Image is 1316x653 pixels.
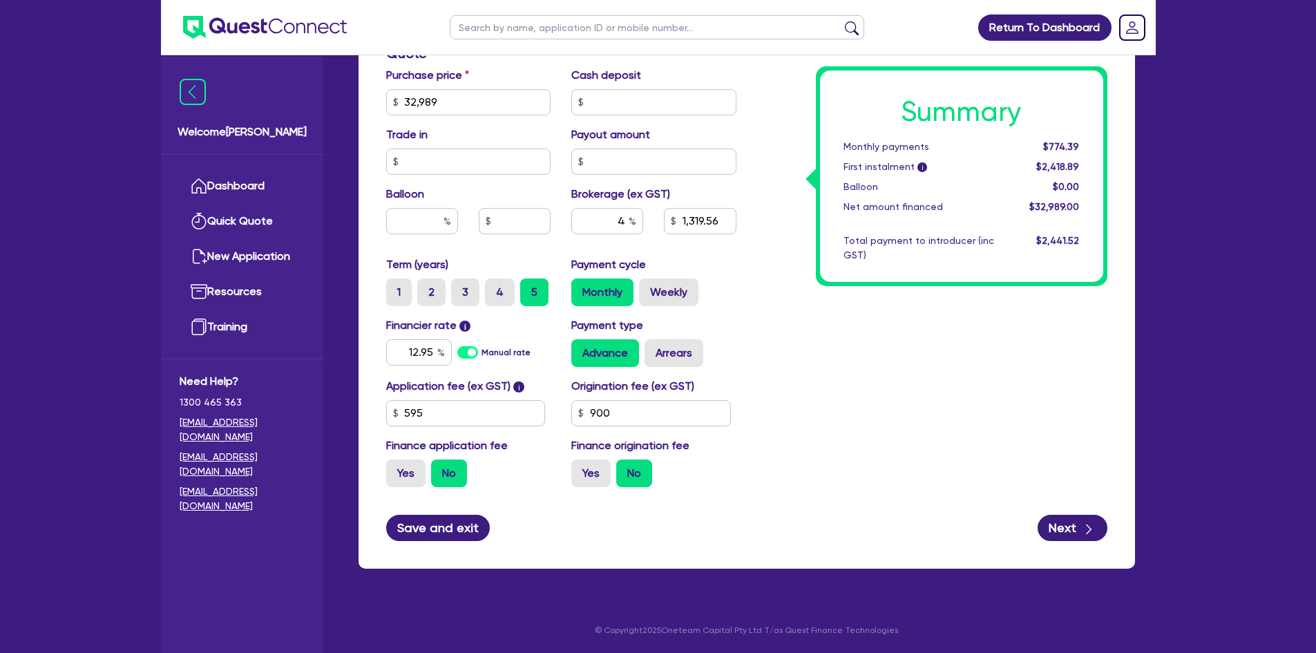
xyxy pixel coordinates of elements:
a: [EMAIL_ADDRESS][DOMAIN_NAME] [180,484,305,513]
span: i [917,163,927,173]
label: Term (years) [386,256,448,273]
label: 2 [417,278,446,306]
img: new-application [191,248,207,265]
span: $2,418.89 [1036,161,1079,172]
span: i [513,381,524,392]
div: Total payment to introducer (inc GST) [833,234,1004,263]
span: $2,441.52 [1036,235,1079,246]
label: Origination fee (ex GST) [571,378,694,395]
label: Weekly [639,278,698,306]
a: [EMAIL_ADDRESS][DOMAIN_NAME] [180,415,305,444]
label: Yes [386,460,426,487]
a: Return To Dashboard [978,15,1112,41]
label: Application fee (ex GST) [386,378,511,395]
label: No [616,460,652,487]
label: Brokerage (ex GST) [571,186,670,202]
a: Training [180,310,305,345]
a: Dropdown toggle [1114,10,1150,46]
h1: Summary [843,95,1080,129]
img: quick-quote [191,213,207,229]
div: Net amount financed [833,200,1004,214]
span: $774.39 [1043,141,1079,152]
label: Yes [571,460,611,487]
label: Advance [571,339,639,367]
img: quest-connect-logo-blue [183,16,347,39]
img: resources [191,283,207,300]
span: Welcome [PERSON_NAME] [178,124,307,140]
label: Balloon [386,186,424,202]
label: Trade in [386,126,428,143]
label: Financier rate [386,317,471,334]
label: No [431,460,467,487]
div: Monthly payments [833,140,1004,154]
label: Payment type [571,317,643,334]
img: training [191,319,207,335]
label: 4 [485,278,515,306]
label: Arrears [645,339,703,367]
span: $32,989.00 [1029,201,1079,212]
span: $0.00 [1053,181,1079,192]
p: © Copyright 2025 Oneteam Capital Pty Ltd T/as Quest Finance Technologies [349,624,1145,636]
input: Search by name, application ID or mobile number... [450,15,864,39]
label: Payout amount [571,126,650,143]
label: 3 [451,278,479,306]
span: Need Help? [180,373,305,390]
img: icon-menu-close [180,79,206,105]
button: Save and exit [386,515,490,541]
label: Purchase price [386,67,469,84]
label: Payment cycle [571,256,646,273]
div: First instalment [833,160,1004,174]
span: i [459,321,470,332]
label: Cash deposit [571,67,641,84]
label: Monthly [571,278,633,306]
a: Dashboard [180,169,305,204]
span: 1300 465 363 [180,395,305,410]
label: Finance origination fee [571,437,689,454]
a: New Application [180,239,305,274]
label: Finance application fee [386,437,508,454]
label: 5 [520,278,549,306]
a: Quick Quote [180,204,305,239]
a: [EMAIL_ADDRESS][DOMAIN_NAME] [180,450,305,479]
a: Resources [180,274,305,310]
label: Manual rate [481,346,531,359]
div: Balloon [833,180,1004,194]
label: 1 [386,278,412,306]
button: Next [1038,515,1107,541]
